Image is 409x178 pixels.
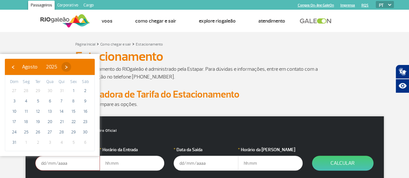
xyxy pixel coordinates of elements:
span: 31 [9,137,19,148]
a: Imprensa [340,3,355,7]
label: Horário da Entrada [100,146,164,153]
span: 30 [45,86,55,96]
span: 20 [45,117,55,127]
span: 24 [9,127,19,137]
span: 7 [57,96,67,106]
span: 26 [33,127,43,137]
th: weekday [79,79,91,86]
a: Voos [102,18,113,24]
span: 17 [9,117,19,127]
a: Compra On-line GaleOn [297,3,334,7]
a: Explore RIOgaleão [199,18,236,24]
span: 10 [9,106,19,117]
button: Abrir recursos assistivos. [395,79,409,93]
span: 22 [68,117,79,127]
a: > [132,40,135,47]
span: 1 [21,137,31,148]
a: Página Inicial [75,42,95,47]
span: 11 [21,106,31,117]
span: 29 [33,86,43,96]
a: Estacionamento [136,42,163,47]
span: Agosto [22,64,38,70]
span: 21 [57,117,67,127]
span: 15 [68,106,79,117]
span: 28 [57,127,67,137]
span: 3 [45,137,55,148]
span: 1 [68,86,79,96]
span: 5 [33,96,43,106]
span: 2025 [46,64,57,70]
span: 4 [21,96,31,106]
bs-datepicker-navigation-view: ​ ​ ​ [8,63,71,69]
span: 27 [45,127,55,137]
input: hh:mm [100,156,164,171]
button: Agosto [18,62,42,72]
input: dd/mm/aaaa [35,156,100,171]
button: Calcular [312,156,373,171]
h2: Calculadora de Tarifa do Estacionamento [75,89,334,100]
th: weekday [32,79,44,86]
span: 5 [68,137,79,148]
span: 13 [45,106,55,117]
button: 2025 [42,62,61,72]
span: 2 [33,137,43,148]
span: 18 [21,117,31,127]
a: Como chegar e sair [135,18,176,24]
button: › [61,62,71,72]
span: 27 [9,86,19,96]
span: 8 [68,96,79,106]
a: Cargo [81,1,96,11]
span: 3 [9,96,19,106]
th: weekday [8,79,20,86]
span: 25 [21,127,31,137]
th: weekday [68,79,80,86]
span: 6 [80,137,91,148]
th: weekday [44,79,56,86]
a: RQS [361,3,368,7]
span: 16 [80,106,91,117]
span: 31 [57,86,67,96]
input: dd/mm/aaaa [174,156,238,171]
span: 9 [80,96,91,106]
span: 29 [68,127,79,137]
input: hh:mm [238,156,303,171]
span: 23 [80,117,91,127]
button: Abrir tradutor de língua de sinais. [395,65,409,79]
label: Data da Saída [174,146,238,153]
span: 19 [33,117,43,127]
button: ‹ [8,62,18,72]
h1: Estacionamento [75,51,334,62]
span: Parceiro Oficial [83,129,117,132]
a: Atendimento [258,18,285,24]
span: 6 [45,96,55,106]
span: 4 [57,137,67,148]
p: Simule e compare as opções. [75,100,334,108]
span: 12 [33,106,43,117]
a: Como chegar e sair [100,42,131,47]
a: Corporativo [55,1,81,11]
span: 2 [80,86,91,96]
a: > [97,40,99,47]
span: 30 [80,127,91,137]
span: 14 [57,106,67,117]
a: Passageiros [28,1,55,11]
th: weekday [56,79,68,86]
span: 28 [21,86,31,96]
div: Plugin de acessibilidade da Hand Talk. [395,65,409,93]
label: Horário da [PERSON_NAME] [238,146,303,153]
p: O estacionamento do RIOgaleão é administrado pela Estapar. Para dúvidas e informações, entre em c... [75,65,334,81]
th: weekday [20,79,32,86]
